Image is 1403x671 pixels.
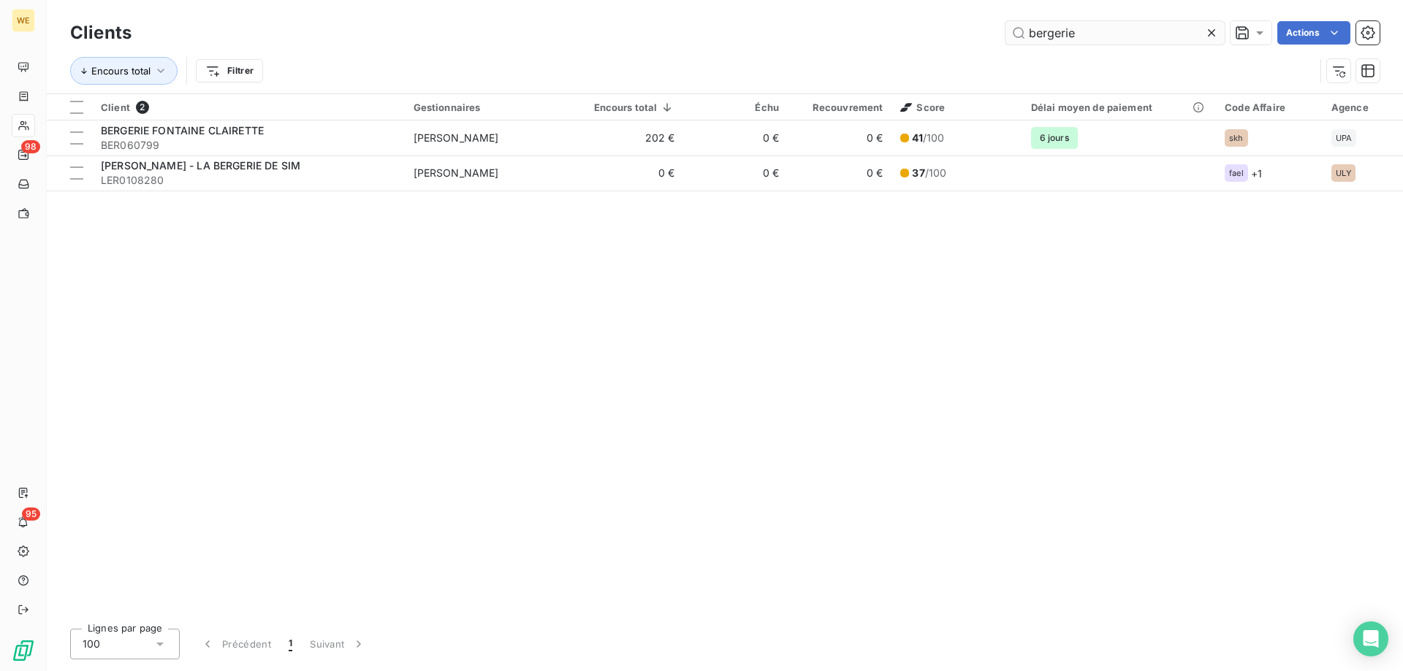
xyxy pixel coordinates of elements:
span: 95 [22,507,40,521]
button: Actions [1277,21,1350,45]
div: WE [12,9,35,32]
div: Échu [692,101,779,113]
h3: Clients [70,20,132,46]
span: BERGERIE FONTAINE CLAIRETTE [101,124,264,137]
td: 0 € [788,120,892,156]
td: 202 € [574,120,683,156]
span: /100 [912,131,944,145]
div: Code Affaire [1225,101,1314,113]
button: Précédent [191,629,280,659]
span: 37 [912,166,924,179]
td: 0 € [683,120,788,156]
div: Agence [1331,101,1394,113]
span: 41 [912,131,922,144]
td: 0 € [788,156,892,191]
span: 6 jours [1031,127,1078,149]
span: [PERSON_NAME] - LA BERGERIE DE SIM [101,159,300,172]
span: + 1 [1251,166,1262,181]
span: 98 [21,140,40,153]
span: [PERSON_NAME] [414,166,499,179]
div: Encours total [582,101,674,113]
button: 1 [280,629,301,659]
td: 0 € [574,156,683,191]
span: 1 [289,637,292,651]
span: 100 [83,637,100,651]
span: [PERSON_NAME] [414,131,499,144]
span: Encours total [91,65,151,77]
span: UPA [1336,134,1352,142]
span: LER0108280 [101,173,396,188]
div: Délai moyen de paiement [1031,101,1208,113]
span: /100 [912,166,946,180]
span: Client [101,101,130,113]
img: Logo LeanPay [12,639,35,662]
span: skh [1229,134,1243,142]
span: ULY [1336,169,1351,177]
span: BER060799 [101,138,396,153]
input: Rechercher [1005,21,1225,45]
td: 0 € [683,156,788,191]
span: fael [1229,169,1244,177]
span: 2 [136,101,149,114]
button: Filtrer [196,59,263,83]
span: Score [900,101,945,113]
button: Suivant [301,629,375,659]
div: Recouvrement [796,101,883,113]
div: Gestionnaires [414,101,566,113]
div: Open Intercom Messenger [1353,621,1388,656]
button: Encours total [70,57,178,85]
